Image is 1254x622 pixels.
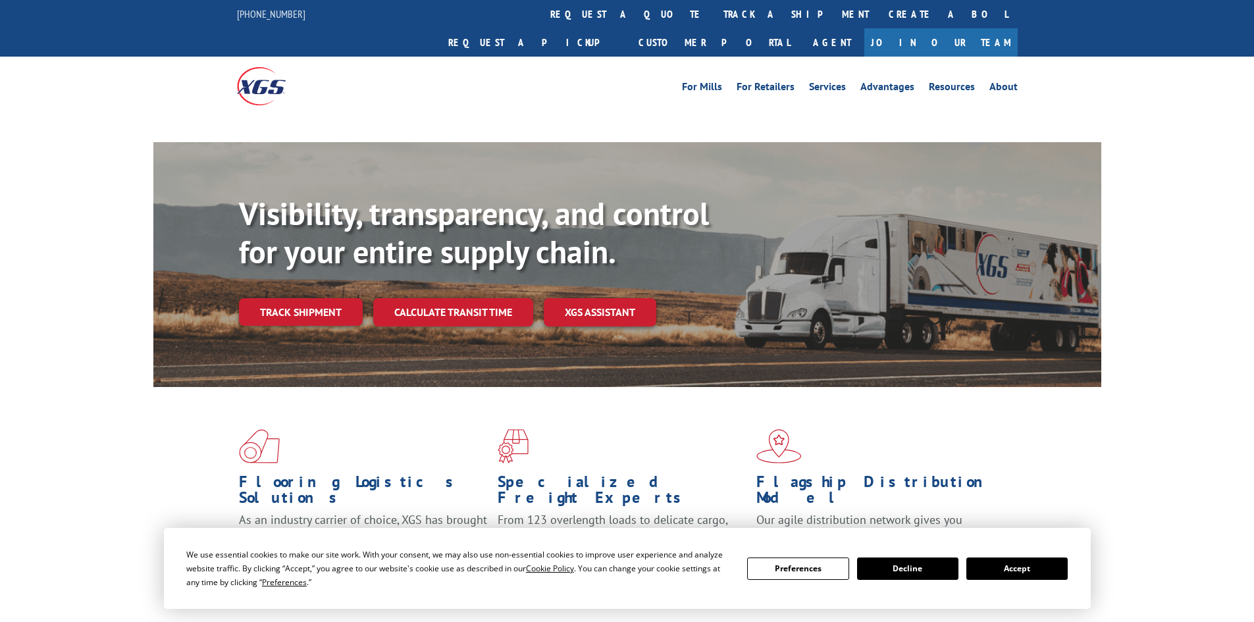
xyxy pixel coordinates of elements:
h1: Specialized Freight Experts [498,474,746,512]
div: Cookie Consent Prompt [164,528,1091,609]
span: As an industry carrier of choice, XGS has brought innovation and dedication to flooring logistics... [239,512,487,559]
img: xgs-icon-focused-on-flooring-red [498,429,529,463]
h1: Flooring Logistics Solutions [239,474,488,512]
span: Cookie Policy [526,563,574,574]
h1: Flagship Distribution Model [756,474,1005,512]
a: Customer Portal [629,28,800,57]
img: xgs-icon-total-supply-chain-intelligence-red [239,429,280,463]
a: Resources [929,82,975,96]
a: For Retailers [737,82,795,96]
span: Preferences [262,577,307,588]
a: Join Our Team [864,28,1018,57]
button: Accept [966,557,1068,580]
button: Preferences [747,557,849,580]
div: We use essential cookies to make our site work. With your consent, we may also use non-essential ... [186,548,731,589]
b: Visibility, transparency, and control for your entire supply chain. [239,193,709,272]
a: [PHONE_NUMBER] [237,7,305,20]
button: Decline [857,557,958,580]
a: Calculate transit time [373,298,533,326]
p: From 123 overlength loads to delicate cargo, our experienced staff knows the best way to move you... [498,512,746,571]
a: Services [809,82,846,96]
span: Our agile distribution network gives you nationwide inventory management on demand. [756,512,999,543]
a: Request a pickup [438,28,629,57]
a: Track shipment [239,298,363,326]
a: Agent [800,28,864,57]
a: For Mills [682,82,722,96]
a: About [989,82,1018,96]
img: xgs-icon-flagship-distribution-model-red [756,429,802,463]
a: XGS ASSISTANT [544,298,656,326]
a: Advantages [860,82,914,96]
